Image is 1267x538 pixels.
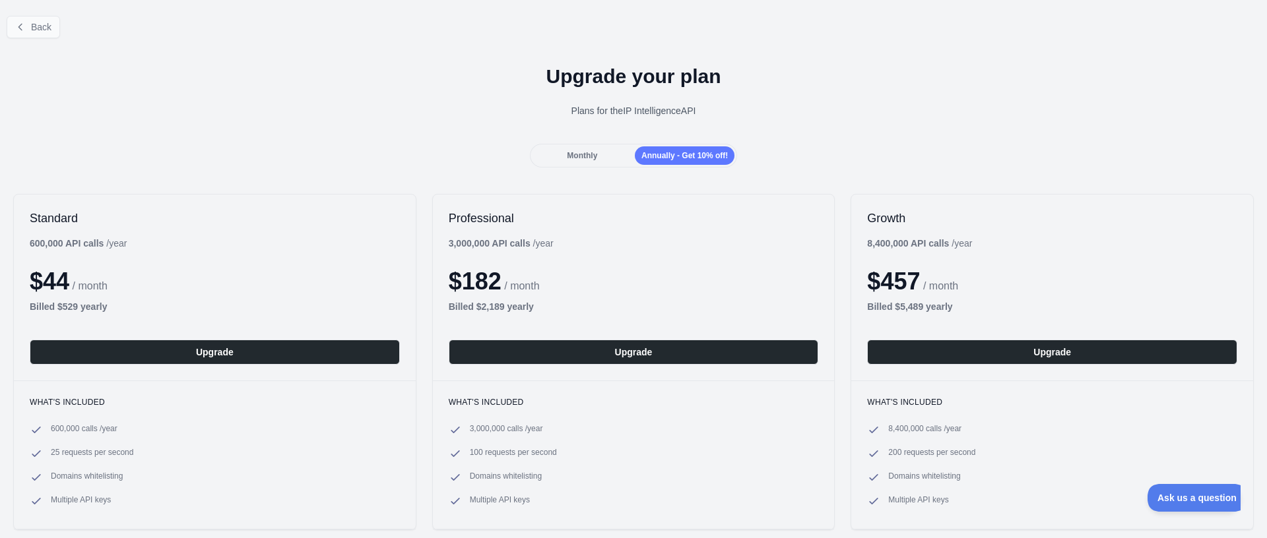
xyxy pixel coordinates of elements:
b: 8,400,000 API calls [867,238,949,249]
div: / year [867,237,972,250]
h2: Professional [449,210,819,226]
b: 3,000,000 API calls [449,238,531,249]
span: $ 457 [867,268,920,295]
span: $ 182 [449,268,502,295]
h2: Growth [867,210,1237,226]
div: / year [449,237,554,250]
iframe: Toggle Customer Support [1148,484,1241,512]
